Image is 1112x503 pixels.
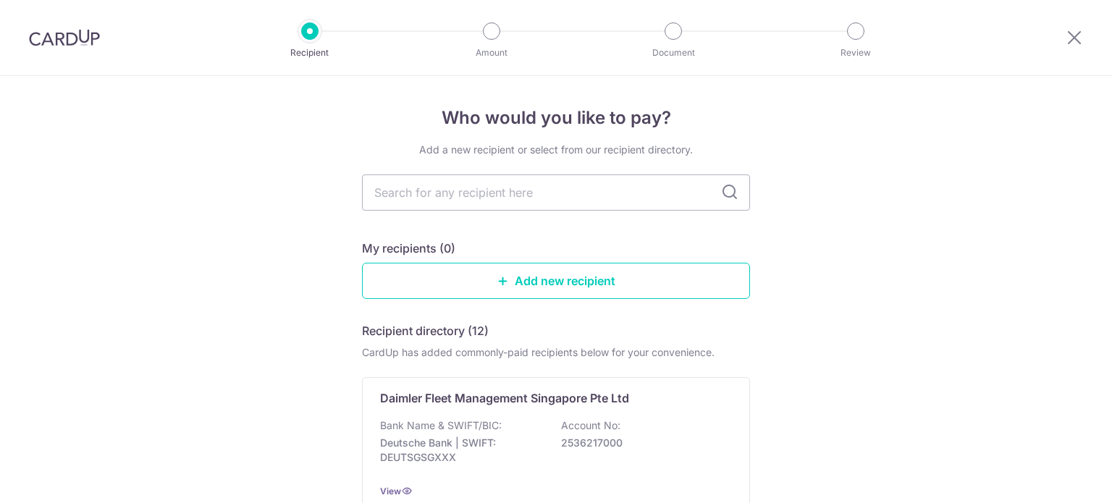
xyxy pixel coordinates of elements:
h4: Who would you like to pay? [362,105,750,131]
input: Search for any recipient here [362,174,750,211]
p: Daimler Fleet Management Singapore Pte Ltd [380,389,629,407]
p: Recipient [256,46,363,60]
p: Document [620,46,727,60]
p: Account No: [561,418,620,433]
p: Bank Name & SWIFT/BIC: [380,418,502,433]
a: Add new recipient [362,263,750,299]
p: Deutsche Bank | SWIFT: DEUTSGSGXXX [380,436,542,465]
a: View [380,486,401,496]
div: Add a new recipient or select from our recipient directory. [362,143,750,157]
iframe: Opens a widget where you can find more information [1019,460,1098,496]
img: CardUp [29,29,100,46]
p: 2536217000 [561,436,723,450]
p: Review [802,46,909,60]
h5: My recipients (0) [362,240,455,257]
h5: Recipient directory (12) [362,322,489,339]
div: CardUp has added commonly-paid recipients below for your convenience. [362,345,750,360]
p: Amount [438,46,545,60]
